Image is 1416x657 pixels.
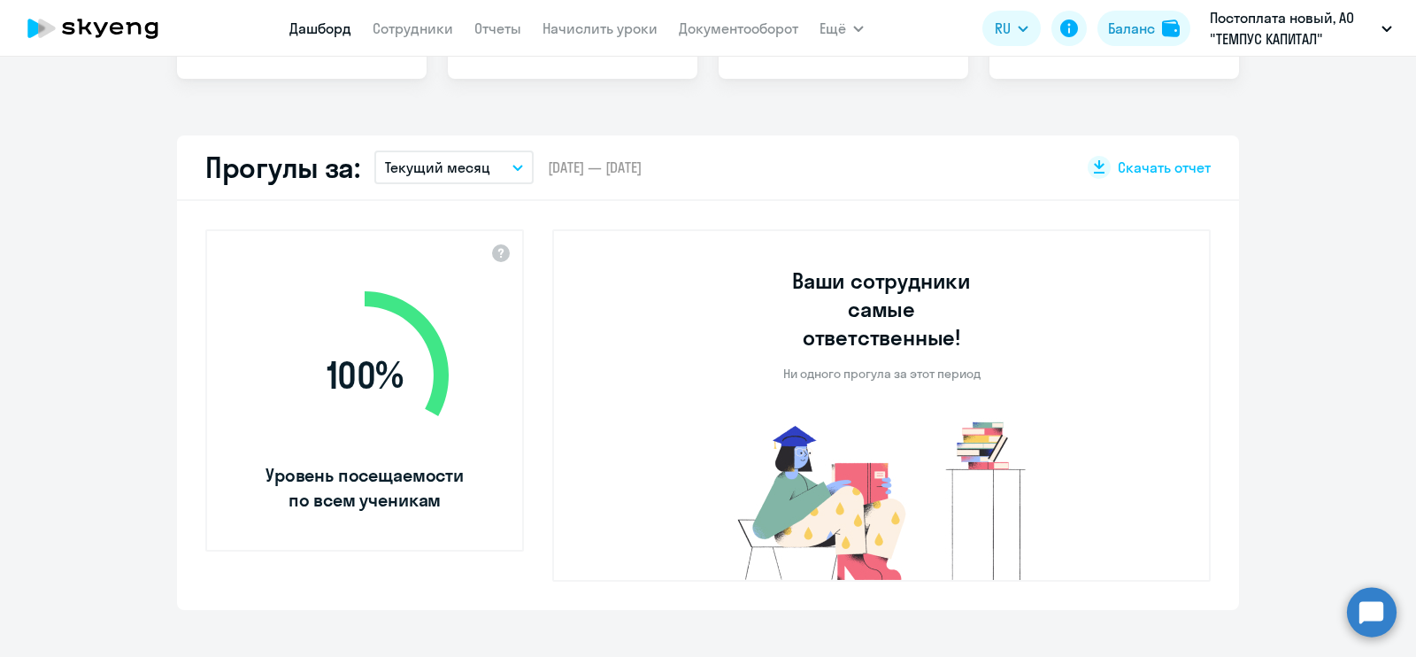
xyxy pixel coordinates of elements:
[982,11,1041,46] button: RU
[289,19,351,37] a: Дашборд
[704,417,1059,580] img: no-truants
[1108,18,1155,39] div: Баланс
[820,11,864,46] button: Ещё
[1201,7,1401,50] button: Постоплата новый, АО "ТЕМПУС КАПИТАЛ"
[543,19,658,37] a: Начислить уроки
[1097,11,1190,46] button: Балансbalance
[1162,19,1180,37] img: balance
[1118,158,1211,177] span: Скачать отчет
[205,150,360,185] h2: Прогулы за:
[374,151,534,184] button: Текущий месяц
[1210,7,1374,50] p: Постоплата новый, АО "ТЕМПУС КАПИТАЛ"
[679,19,798,37] a: Документооборот
[263,463,466,513] span: Уровень посещаемости по всем ученикам
[820,18,846,39] span: Ещё
[783,366,981,382] p: Ни одного прогула за этот период
[768,267,996,352] h3: Ваши сотрудники самые ответственные!
[373,19,453,37] a: Сотрудники
[995,18,1011,39] span: RU
[548,158,642,177] span: [DATE] — [DATE]
[385,157,490,178] p: Текущий месяц
[263,354,466,397] span: 100 %
[474,19,521,37] a: Отчеты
